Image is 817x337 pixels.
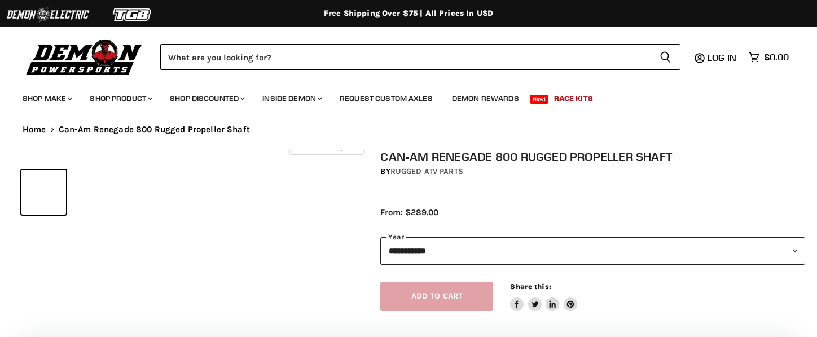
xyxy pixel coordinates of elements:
[546,87,601,110] a: Race Kits
[331,87,441,110] a: Request Custom Axles
[295,142,358,151] span: Click to expand
[254,87,329,110] a: Inside Demon
[14,82,786,110] ul: Main menu
[59,125,250,134] span: Can-Am Renegade 800 Rugged Propeller Shaft
[160,44,651,70] input: Search
[443,87,528,110] a: Demon Rewards
[380,207,438,217] span: From: $289.00
[510,282,577,312] aside: Share this:
[6,4,90,25] img: Demon Electric Logo 2
[380,237,805,265] select: year
[764,52,789,63] span: $0.00
[651,44,680,70] button: Search
[530,95,549,104] span: New!
[390,167,463,176] a: Rugged ATV Parts
[161,87,252,110] a: Shop Discounted
[708,52,736,63] span: Log in
[14,87,79,110] a: Shop Make
[81,87,159,110] a: Shop Product
[160,44,680,70] form: Product
[23,37,146,77] img: Demon Powersports
[702,52,743,63] a: Log in
[510,282,551,291] span: Share this:
[380,165,805,178] div: by
[23,125,46,134] a: Home
[90,4,175,25] img: TGB Logo 2
[21,170,66,215] button: Can-Am Renegade 800 Rugged Propeller Shaft thumbnail
[380,150,805,164] h1: Can-Am Renegade 800 Rugged Propeller Shaft
[743,49,794,65] a: $0.00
